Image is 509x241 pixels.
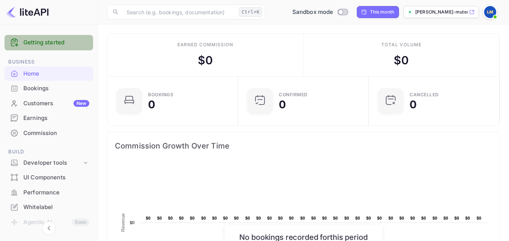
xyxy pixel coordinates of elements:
div: This month [370,9,394,15]
div: Commission [5,126,93,141]
span: Commission Growth Over Time [115,140,492,152]
input: Search (e.g. bookings, documentation) [122,5,236,20]
div: $ 0 [394,52,409,69]
a: Performance [5,185,93,199]
span: Business [5,58,93,66]
a: Whitelabel [5,200,93,214]
div: Developer tools [5,156,93,170]
div: Getting started [5,35,93,50]
div: Commission [23,129,89,138]
text: $0 [322,216,327,220]
div: Bookings [5,81,93,96]
div: Earnings [5,111,93,126]
div: Developer tools [23,159,82,167]
a: CustomersNew [5,96,93,110]
text: $0 [201,216,206,220]
div: Whitelabel [23,203,89,212]
div: Confirmed [279,92,308,97]
text: $0 [300,216,305,220]
div: Earned commission [177,41,233,48]
text: $0 [377,216,382,220]
text: $0 [443,216,448,220]
text: $0 [212,216,217,220]
text: $0 [157,216,162,220]
div: CANCELLED [410,92,439,97]
div: 0 [148,99,155,110]
div: Bookings [23,84,89,93]
text: $0 [179,216,184,220]
a: Home [5,67,93,80]
text: $0 [366,216,371,220]
text: $0 [146,216,151,220]
a: UI Components [5,170,93,184]
div: Whitelabel [5,200,93,215]
div: UI Components [5,170,93,185]
text: $0 [477,216,481,220]
text: $0 [267,216,272,220]
text: $0 [421,216,426,220]
button: Collapse navigation [42,221,56,235]
text: $0 [333,216,338,220]
text: $0 [355,216,360,220]
div: Performance [23,188,89,197]
div: New [73,100,89,107]
text: $0 [289,216,294,220]
div: Total volume [381,41,422,48]
a: Bookings [5,81,93,95]
div: 0 [279,99,286,110]
span: Sandbox mode [292,8,333,17]
div: Home [23,70,89,78]
div: CustomersNew [5,96,93,111]
div: 0 [410,99,417,110]
div: Ctrl+K [239,7,262,17]
a: Commission [5,126,93,140]
a: Earnings [5,111,93,125]
img: Larry mutero [484,6,496,18]
text: $0 [245,216,250,220]
text: Revenue [121,213,126,232]
text: $0 [256,216,261,220]
div: Earnings [23,114,89,123]
text: $0 [410,216,415,220]
img: LiteAPI logo [6,6,49,18]
div: UI Components [23,173,89,182]
text: $0 [130,220,135,225]
text: $0 [311,216,316,220]
text: $0 [190,216,195,220]
text: $0 [433,216,437,220]
div: Click to change the date range period [357,6,399,18]
text: $0 [223,216,228,220]
span: Build [5,148,93,156]
div: Bookings [148,92,173,97]
text: $0 [168,216,173,220]
p: [PERSON_NAME]-mutero-1x3yb.nui... [415,9,468,15]
text: $0 [278,216,283,220]
div: Customers [23,99,89,108]
text: $0 [234,216,239,220]
text: $0 [344,216,349,220]
text: $0 [465,216,470,220]
div: Switch to Production mode [289,8,351,17]
div: $ 0 [198,52,213,69]
text: $0 [454,216,459,220]
text: $0 [399,216,404,220]
a: Getting started [23,38,89,47]
text: $0 [388,216,393,220]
